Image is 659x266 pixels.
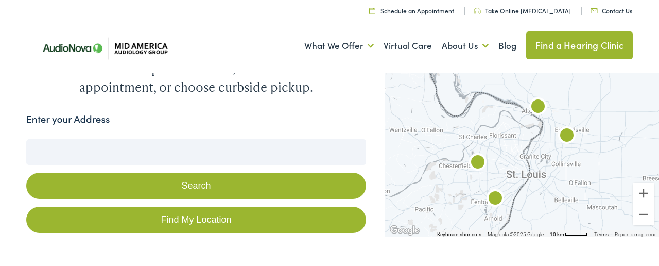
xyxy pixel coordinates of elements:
[498,27,516,65] a: Blog
[384,27,432,65] a: Virtual Care
[483,187,508,212] div: AudioNova
[26,173,366,199] button: Search
[26,112,110,127] label: Enter your Address
[442,27,489,65] a: About Us
[31,59,361,96] div: We're here to help. Visit a clinic, schedule a virtual appointment, or choose curbside pickup.
[550,231,564,237] span: 10 km
[526,95,550,120] div: AudioNova
[474,6,571,15] a: Take Online [MEDICAL_DATA]
[591,6,632,15] a: Contact Us
[615,231,656,237] a: Report a map error
[554,124,579,149] div: AudioNova
[369,7,375,14] img: utility icon
[26,139,366,165] input: Enter your address or zip code
[465,151,490,176] div: AudioNova
[369,6,454,15] a: Schedule an Appointment
[388,224,422,237] img: Google
[594,231,609,237] a: Terms (opens in new tab)
[633,204,654,225] button: Zoom out
[547,230,591,237] button: Map Scale: 10 km per 42 pixels
[26,207,366,233] a: Find My Location
[633,183,654,204] button: Zoom in
[474,8,481,14] img: utility icon
[388,224,422,237] a: Open this area in Google Maps (opens a new window)
[526,31,633,59] a: Find a Hearing Clinic
[488,231,544,237] span: Map data ©2025 Google
[304,27,374,65] a: What We Offer
[591,8,598,13] img: utility icon
[437,231,481,238] button: Keyboard shortcuts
